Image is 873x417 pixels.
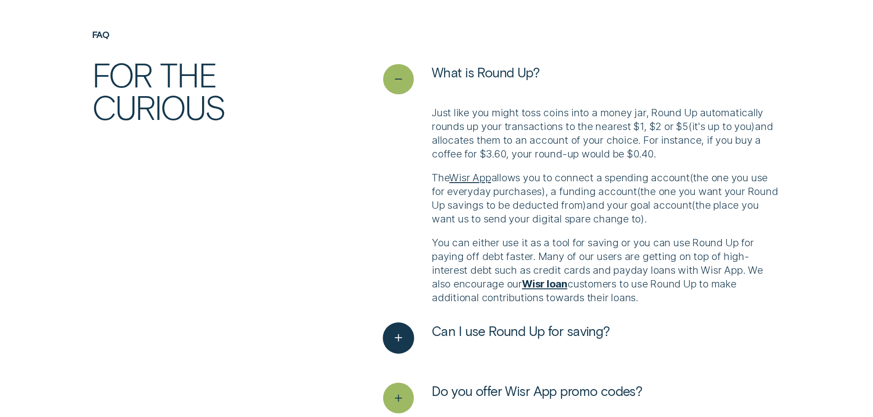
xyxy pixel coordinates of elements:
a: Wisr App [449,171,491,184]
span: What is Round Up? [432,64,539,81]
button: See less [383,64,539,95]
span: ( [690,171,693,184]
h2: For the curious [92,58,315,123]
span: ) [641,212,644,225]
span: ) [751,120,755,132]
span: ( [692,199,695,211]
p: The allows you to connect a spending account the one you use for everyday purchases , a funding a... [432,171,781,226]
span: Do you offer Wisr App promo codes? [432,383,642,399]
p: You can either use it as a tool for saving or you can use Round Up for paying off debt faster. Ma... [432,236,781,304]
h4: FAQ [92,29,315,40]
span: ( [637,185,641,197]
span: Can I use Round Up for saving? [432,323,610,339]
span: ) [542,185,545,197]
span: ) [582,199,586,211]
span: ( [688,120,692,132]
p: Just like you might toss coins into a money jar, Round Up automatically rounds up your transactio... [432,106,781,161]
a: Wisr loan [522,277,567,290]
button: See more [383,383,642,413]
button: See more [383,323,609,353]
